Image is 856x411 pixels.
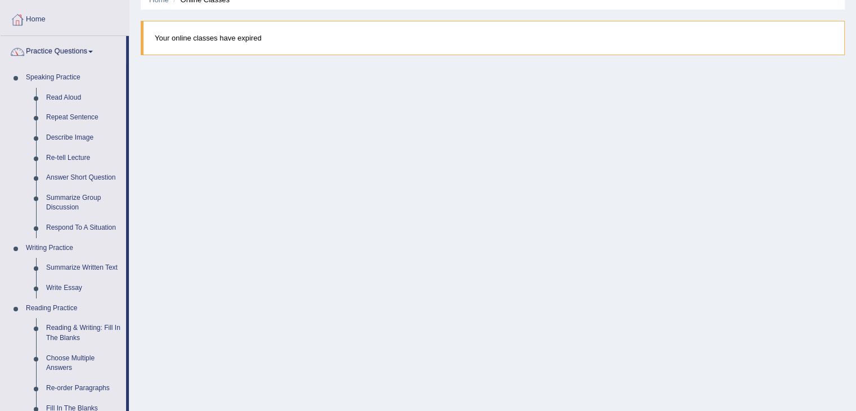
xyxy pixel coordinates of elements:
a: Practice Questions [1,36,126,64]
a: Re-tell Lecture [41,148,126,168]
blockquote: Your online classes have expired [141,21,845,55]
a: Write Essay [41,278,126,298]
a: Writing Practice [21,238,126,258]
a: Speaking Practice [21,68,126,88]
a: Summarize Group Discussion [41,188,126,218]
a: Summarize Written Text [41,258,126,278]
a: Describe Image [41,128,126,148]
a: Respond To A Situation [41,218,126,238]
a: Choose Multiple Answers [41,349,126,378]
a: Re-order Paragraphs [41,378,126,399]
a: Read Aloud [41,88,126,108]
a: Reading & Writing: Fill In The Blanks [41,318,126,348]
a: Repeat Sentence [41,108,126,128]
a: Home [1,4,129,32]
a: Reading Practice [21,298,126,319]
a: Answer Short Question [41,168,126,188]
